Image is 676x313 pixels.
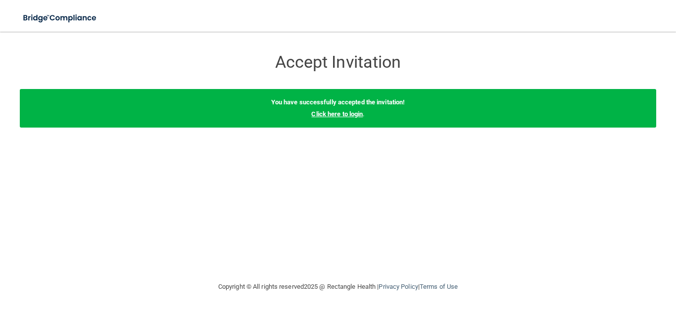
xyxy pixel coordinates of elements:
[379,283,418,290] a: Privacy Policy
[157,271,519,303] div: Copyright © All rights reserved 2025 @ Rectangle Health | |
[157,53,519,71] h3: Accept Invitation
[20,89,656,128] div: .
[420,283,458,290] a: Terms of Use
[271,98,405,106] b: You have successfully accepted the invitation!
[311,110,363,118] a: Click here to login
[15,8,106,28] img: bridge_compliance_login_screen.278c3ca4.svg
